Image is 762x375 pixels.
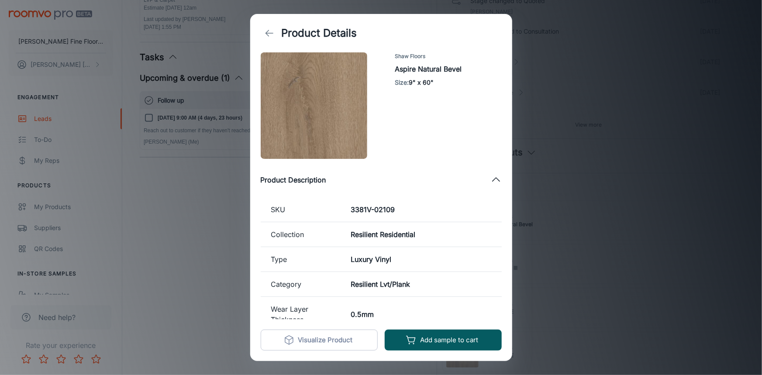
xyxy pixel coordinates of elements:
h6: Size : [395,78,502,87]
p: SKU [271,204,330,215]
h6: 0.5mm [351,309,491,320]
h6: Product Description [261,175,326,185]
button: Add sample to cart [385,330,502,351]
h6: Resilient Lvt/Plank [351,279,491,289]
button: Visualize Product [261,330,378,351]
p: Collection [271,229,330,240]
h6: 3381V-02109 [351,204,491,215]
p: Type [271,254,330,265]
span: 9" x 60" [409,79,434,86]
p: Wear Layer Thickness [271,304,330,325]
button: back [261,24,278,42]
h6: Aspire Natural Bevel [395,64,502,74]
p: Category [271,279,330,289]
h6: Luxury Vinyl [351,254,491,265]
h1: Product Details [282,25,357,41]
h6: Resilient Residential [351,229,491,240]
span: Shaw Floors [395,52,502,60]
div: Product Description [261,166,502,194]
